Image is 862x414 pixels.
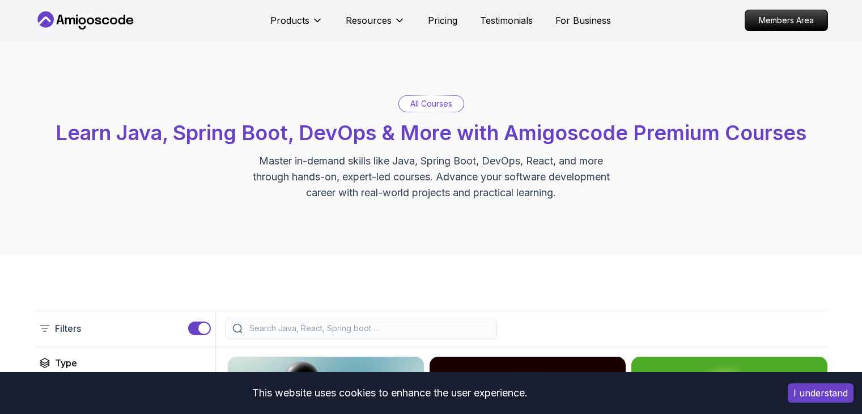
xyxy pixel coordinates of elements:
p: Products [270,14,309,27]
p: All Courses [410,98,452,109]
h2: Type [55,356,77,370]
p: Filters [55,322,81,335]
div: This website uses cookies to enhance the user experience. [9,381,771,405]
a: For Business [555,14,611,27]
p: Resources [346,14,392,27]
a: Testimonials [480,14,533,27]
p: Master in-demand skills like Java, Spring Boot, DevOps, React, and more through hands-on, expert-... [241,153,622,201]
button: Products [270,14,323,36]
a: Pricing [428,14,457,27]
a: Members Area [745,10,828,31]
p: Members Area [745,10,827,31]
button: Accept cookies [788,383,853,403]
span: Learn Java, Spring Boot, DevOps & More with Amigoscode Premium Courses [56,120,806,145]
input: Search Java, React, Spring boot ... [247,323,490,334]
button: Resources [346,14,405,36]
